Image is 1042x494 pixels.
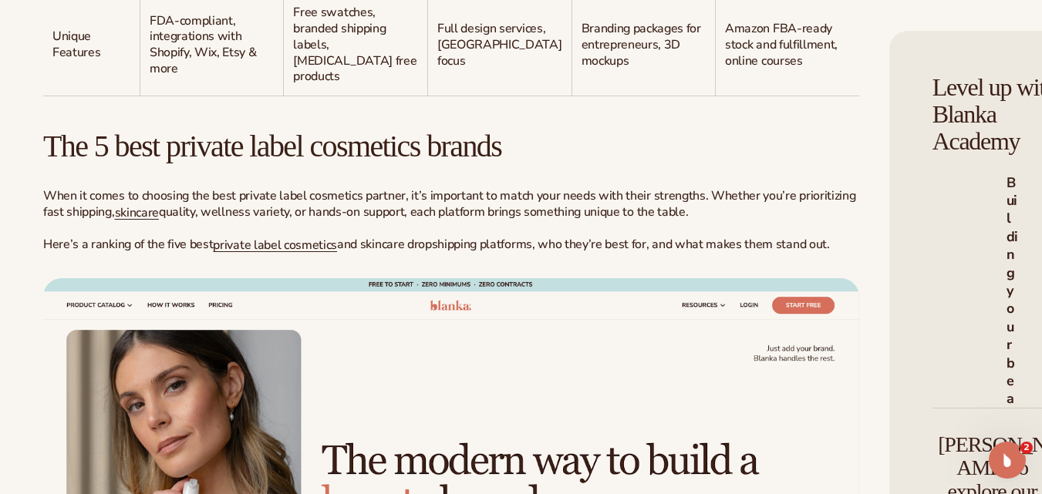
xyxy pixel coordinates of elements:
[115,204,159,221] a: skincare
[293,4,416,85] span: Free swatches, branded shipping labels, [MEDICAL_DATA] free products
[43,188,859,254] p: When it comes to choosing the best private label cosmetics partner, it’s important to match your ...
[989,442,1026,479] iframe: Intercom live chat
[52,28,100,61] span: Unique Features
[43,129,501,163] span: The 5 best private label cosmetics brands
[582,20,701,69] span: Branding packages for entrepreneurs, 3D mockups
[213,237,337,254] a: private label cosmetics
[725,20,838,69] span: Amazon FBA-ready stock and fulfillment, online courses
[437,20,562,69] span: Full design services, [GEOGRAPHIC_DATA] focus
[150,12,257,77] span: FDA-compliant, integrations with Shopify, Wix, Etsy & more
[1020,442,1033,454] span: 2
